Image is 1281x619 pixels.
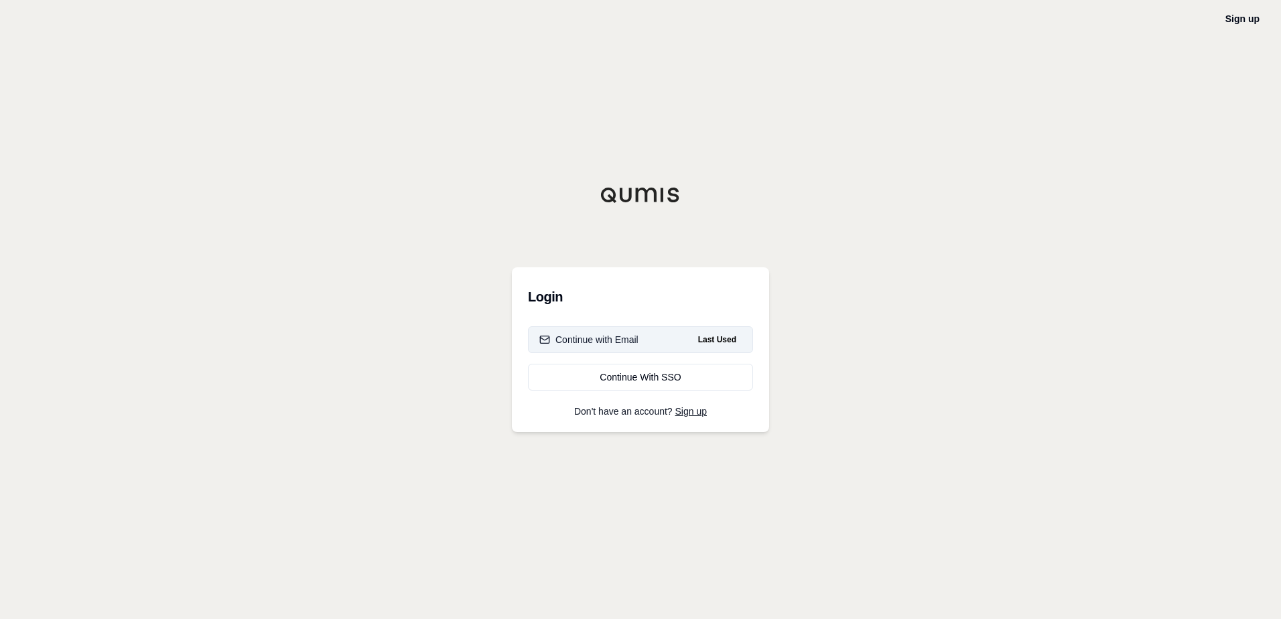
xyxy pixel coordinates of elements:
[539,370,742,384] div: Continue With SSO
[528,407,753,416] p: Don't have an account?
[528,364,753,391] a: Continue With SSO
[1225,13,1260,24] a: Sign up
[528,283,753,310] h3: Login
[600,187,681,203] img: Qumis
[539,333,638,346] div: Continue with Email
[528,326,753,353] button: Continue with EmailLast Used
[675,406,707,417] a: Sign up
[693,332,742,348] span: Last Used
